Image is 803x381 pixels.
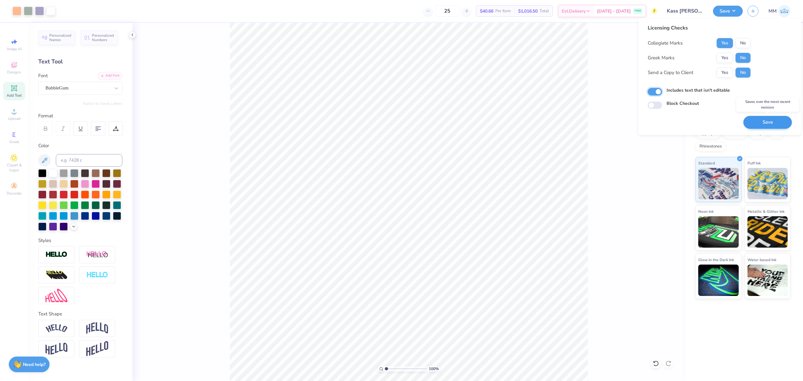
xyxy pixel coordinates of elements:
[92,33,114,42] span: Personalized Numbers
[717,67,733,78] button: Yes
[45,289,67,302] img: Free Distort
[747,208,784,215] span: Metallic & Glitter Ink
[45,270,67,280] img: 3d Illusion
[778,5,790,17] img: Mariah Myssa Salurio
[45,343,67,355] img: Flag
[86,341,108,357] img: Rise
[768,5,790,17] a: MM
[713,6,743,17] button: Save
[38,142,122,149] div: Color
[736,97,799,112] div: Saves over the most recent revision
[662,5,708,17] input: Untitled Design
[83,101,122,106] button: Switch to Greek Letters
[9,139,19,144] span: Greek
[736,38,751,48] button: No
[56,154,122,167] input: e.g. 7428 c
[648,69,693,76] div: Send a Copy to Client
[698,256,734,263] span: Glow in the Dark Ink
[698,216,739,248] img: Neon Ink
[747,256,776,263] span: Water based Ink
[648,54,674,62] div: Greek Marks
[698,168,739,199] img: Standard
[768,8,777,15] span: MM
[38,310,122,318] div: Text Shape
[38,72,48,79] label: Font
[648,40,683,47] div: Collegiate Marks
[7,46,22,51] span: Image AI
[667,100,699,107] label: Block Checkout
[747,216,788,248] img: Metallic & Glitter Ink
[38,57,122,66] div: Text Tool
[429,366,439,372] span: 100 %
[736,53,751,63] button: No
[747,168,788,199] img: Puff Ink
[695,142,726,151] div: Rhinestones
[648,24,751,32] div: Licensing Checks
[597,8,631,14] span: [DATE] - [DATE]
[743,116,792,129] button: Save
[45,251,67,258] img: Stroke
[698,160,715,166] span: Standard
[736,67,751,78] button: No
[23,362,45,368] strong: Need help?
[540,8,549,14] span: Total
[86,322,108,334] img: Arch
[7,70,21,75] span: Designs
[717,38,733,48] button: Yes
[38,112,123,120] div: Format
[667,87,730,94] label: Includes text that isn't editable
[49,33,72,42] span: Personalized Names
[747,160,761,166] span: Puff Ink
[747,265,788,296] img: Water based Ink
[698,208,714,215] span: Neon Ink
[495,8,511,14] span: Per Item
[480,8,493,14] span: $40.66
[562,8,586,14] span: Est. Delivery
[698,265,739,296] img: Glow in the Dark Ink
[8,116,20,121] span: Upload
[518,8,538,14] span: $1,016.50
[7,191,22,196] span: Decorate
[435,5,460,17] input: – –
[3,163,25,173] span: Clipart & logos
[635,9,641,13] span: FREE
[98,72,122,79] div: Add Font
[7,93,22,98] span: Add Text
[717,53,733,63] button: Yes
[86,251,108,259] img: Shadow
[86,271,108,279] img: Negative Space
[45,324,67,333] img: Arc
[38,237,122,244] div: Styles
